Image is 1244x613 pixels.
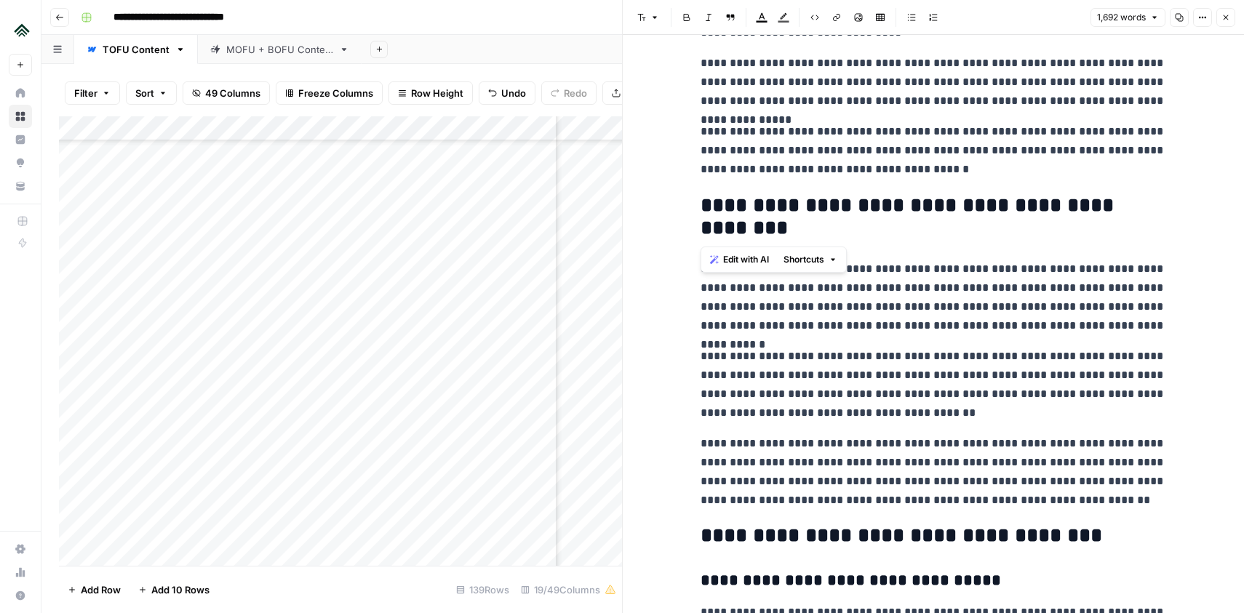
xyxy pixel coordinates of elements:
button: Help + Support [9,584,32,607]
button: Edit with AI [704,250,775,269]
span: Filter [74,86,97,100]
button: Redo [541,81,597,105]
span: Freeze Columns [298,86,373,100]
a: Insights [9,128,32,151]
span: Add 10 Rows [151,582,210,597]
span: Add Row [81,582,121,597]
button: Add 10 Rows [129,578,218,601]
button: Add Row [59,578,129,601]
button: Undo [479,81,535,105]
a: Usage [9,561,32,584]
span: Undo [501,86,526,100]
a: Home [9,81,32,105]
div: MOFU + BOFU Content [226,42,333,57]
span: Sort [135,86,154,100]
div: 19/49 Columns [515,578,622,601]
span: Row Height [411,86,463,100]
span: Shortcuts [784,253,824,266]
a: Your Data [9,175,32,198]
a: Browse [9,105,32,128]
button: Row Height [388,81,473,105]
span: 1,692 words [1097,11,1146,24]
span: 49 Columns [205,86,260,100]
div: TOFU Content [103,42,170,57]
a: Settings [9,537,32,561]
span: Redo [564,86,587,100]
a: MOFU + BOFU Content [198,35,362,64]
img: Uplisting Logo [9,17,35,43]
span: Edit with AI [723,253,769,266]
button: Sort [126,81,177,105]
a: TOFU Content [74,35,198,64]
div: 139 Rows [450,578,515,601]
button: Shortcuts [778,250,843,269]
a: Opportunities [9,151,32,175]
button: Freeze Columns [276,81,383,105]
button: 49 Columns [183,81,270,105]
button: Filter [65,81,120,105]
button: 1,692 words [1091,8,1165,27]
button: Workspace: Uplisting [9,12,32,48]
